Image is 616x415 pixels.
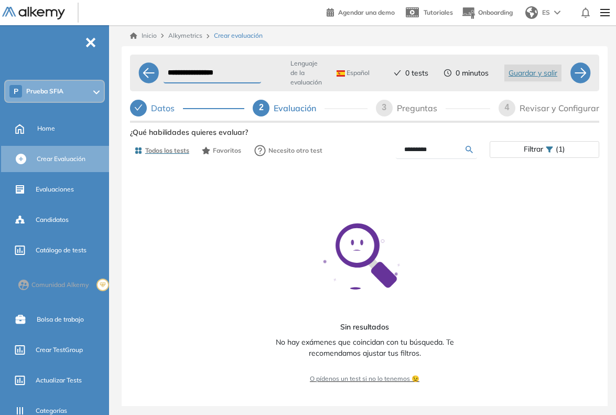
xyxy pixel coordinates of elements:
span: Agendar una demo [338,8,395,16]
span: clock-circle [444,69,451,77]
div: 4Revisar y Configurar [499,100,599,116]
span: 3 [382,103,386,112]
span: Crear Evaluación [37,154,85,164]
button: Necesito otro test [250,140,327,161]
span: Prueba SFIA [26,87,63,95]
a: Inicio [130,31,157,40]
div: Preguntas [397,100,446,116]
p: Sin resultados [270,322,460,333]
button: Todos los tests [130,142,193,159]
span: Español [337,69,370,77]
div: Datos [130,100,244,116]
span: Filtrar [524,142,543,157]
span: Lenguaje de la evaluación [290,59,322,87]
img: world [525,6,538,19]
span: P [14,87,18,95]
span: Evaluaciones [36,185,74,194]
span: check [134,103,143,112]
span: Catálogo de tests [36,246,87,255]
span: Actualizar Tests [36,376,82,385]
span: Bolsa de trabajo [37,315,84,324]
span: Onboarding [478,8,513,16]
a: O pídenos un test si no lo tenemos 😉 [310,375,419,382]
span: ES [542,8,550,17]
span: Tutoriales [424,8,453,16]
span: Candidatos [36,215,69,225]
span: Crear TestGroup [36,345,83,355]
span: 4 [505,103,510,112]
img: ESP [337,70,345,77]
img: Logo [2,7,65,20]
div: 3Preguntas [376,100,490,116]
span: 0 minutos [456,68,489,79]
button: Favoritos [198,142,245,159]
p: No hay exámenes que coincidan con tu búsqueda. Te recomendamos ajustar tus filtros. [270,337,460,359]
a: Agendar una demo [327,5,395,18]
div: Revisar y Configurar [520,100,599,116]
div: Datos [151,100,183,116]
span: (1) [556,142,565,157]
img: arrow [554,10,560,15]
span: Necesito otro test [268,146,322,155]
span: Guardar y salir [509,67,557,79]
span: Home [37,124,55,133]
button: Onboarding [461,2,513,24]
span: check [394,69,401,77]
span: Todos los tests [145,146,189,155]
img: Menu [596,2,614,23]
span: 0 tests [405,68,428,79]
span: Crear evaluación [214,31,263,40]
span: Alkymetrics [168,31,202,39]
div: 2Evaluación [253,100,367,116]
span: Favoritos [213,146,241,155]
div: Evaluación [274,100,325,116]
button: Guardar y salir [504,65,561,81]
span: 2 [259,103,264,112]
span: ¿Qué habilidades quieres evaluar? [130,127,248,138]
